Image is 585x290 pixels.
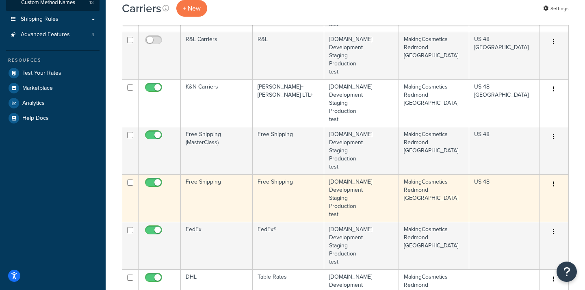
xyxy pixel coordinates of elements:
[399,222,469,269] td: MakingCosmetics Redmond [GEOGRAPHIC_DATA]
[253,222,324,269] td: FedEx®
[399,79,469,127] td: MakingCosmetics Redmond [GEOGRAPHIC_DATA]
[469,174,539,222] td: US 48
[181,32,252,79] td: R&L Carriers
[122,0,161,16] h1: Carriers
[253,32,324,79] td: R&L
[181,127,252,174] td: Free Shipping (MasterClass)
[324,79,399,127] td: [DOMAIN_NAME] Development Staging Production test
[21,16,58,23] span: Shipping Rules
[22,70,61,77] span: Test Your Rates
[253,174,324,222] td: Free Shipping
[181,222,252,269] td: FedEx
[399,127,469,174] td: MakingCosmetics Redmond [GEOGRAPHIC_DATA]
[543,3,569,14] a: Settings
[324,127,399,174] td: [DOMAIN_NAME] Development Staging Production test
[6,81,100,95] a: Marketplace
[91,31,94,38] span: 4
[6,66,100,80] a: Test Your Rates
[324,174,399,222] td: [DOMAIN_NAME] Development Staging Production test
[22,115,49,122] span: Help Docs
[6,96,100,110] a: Analytics
[21,31,70,38] span: Advanced Features
[399,32,469,79] td: MakingCosmetics Redmond [GEOGRAPHIC_DATA]
[399,174,469,222] td: MakingCosmetics Redmond [GEOGRAPHIC_DATA]
[324,222,399,269] td: [DOMAIN_NAME] Development Staging Production test
[253,79,324,127] td: [PERSON_NAME]+[PERSON_NAME] LTL+
[22,100,45,107] span: Analytics
[324,32,399,79] td: [DOMAIN_NAME] Development Staging Production test
[6,12,100,27] a: Shipping Rules
[469,32,539,79] td: US 48 [GEOGRAPHIC_DATA]
[181,79,252,127] td: K&N Carriers
[469,127,539,174] td: US 48
[181,174,252,222] td: Free Shipping
[557,262,577,282] button: Open Resource Center
[6,27,100,42] a: Advanced Features 4
[6,27,100,42] li: Advanced Features
[469,79,539,127] td: US 48 [GEOGRAPHIC_DATA]
[6,111,100,126] a: Help Docs
[22,85,53,92] span: Marketplace
[6,57,100,64] div: Resources
[253,127,324,174] td: Free Shipping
